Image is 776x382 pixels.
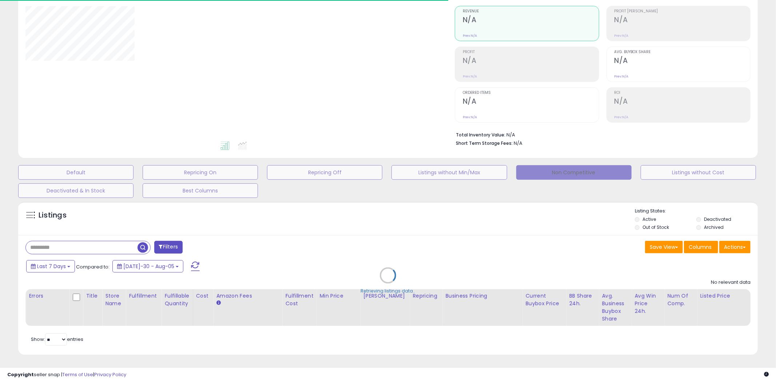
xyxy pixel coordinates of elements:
small: Prev: N/A [463,115,477,119]
a: Terms of Use [62,371,93,378]
span: ROI [614,91,750,95]
button: Listings without Cost [641,165,756,180]
small: Prev: N/A [614,74,629,79]
h2: N/A [614,56,750,66]
span: Profit [PERSON_NAME] [614,9,750,13]
h2: N/A [614,16,750,25]
button: Best Columns [143,183,258,198]
b: Short Term Storage Fees: [456,140,513,146]
span: N/A [514,140,522,147]
span: Revenue [463,9,598,13]
small: Prev: N/A [463,74,477,79]
strong: Copyright [7,371,34,378]
span: Avg. Buybox Share [614,50,750,54]
div: Retrieving listings data.. [361,288,415,295]
span: Ordered Items [463,91,598,95]
div: seller snap | | [7,371,126,378]
button: Default [18,165,134,180]
h2: N/A [463,16,598,25]
small: Prev: N/A [463,33,477,38]
span: Profit [463,50,598,54]
small: Prev: N/A [614,33,629,38]
button: Non Competitive [516,165,632,180]
a: Privacy Policy [94,371,126,378]
button: Listings without Min/Max [391,165,507,180]
button: Deactivated & In Stock [18,183,134,198]
h2: N/A [463,56,598,66]
button: Repricing Off [267,165,382,180]
button: Repricing On [143,165,258,180]
b: Total Inventory Value: [456,132,505,138]
small: Prev: N/A [614,115,629,119]
h2: N/A [463,97,598,107]
h2: N/A [614,97,750,107]
li: N/A [456,130,745,139]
